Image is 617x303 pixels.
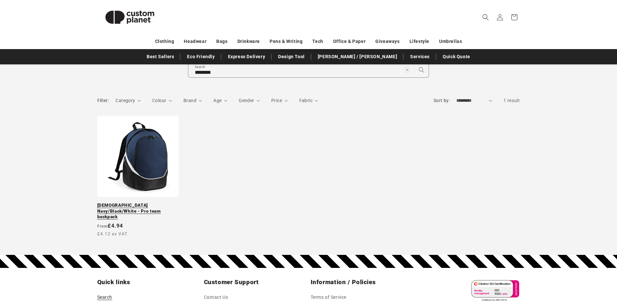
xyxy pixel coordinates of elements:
span: Price [271,98,282,103]
summary: Age (0 selected) [213,97,227,104]
span: Age [213,98,221,103]
span: Fabric [299,98,313,103]
h2: Customer Support [204,278,307,286]
a: Express Delivery [225,51,269,62]
a: Giveaways [375,36,399,47]
a: Design Tool [275,51,308,62]
a: Headwear [184,36,207,47]
a: Drinkware [237,36,260,47]
a: [PERSON_NAME] / [PERSON_NAME] [315,51,400,62]
a: Quick Quote [439,51,474,62]
a: Bags [216,36,227,47]
img: Custom Planet [97,3,162,32]
a: Terms of Service [311,293,347,303]
img: ISO 9001 Certified [468,278,520,303]
a: Tech [312,36,323,47]
span: Gender [239,98,254,103]
summary: Brand (0 selected) [183,97,202,104]
label: Sort by: [434,98,450,103]
a: Best Sellers [143,51,177,62]
a: [DEMOGRAPHIC_DATA] Navy/Black/White - Pro team backpack [97,203,179,220]
h2: Information / Policies [311,278,413,286]
summary: Gender (0 selected) [239,97,260,104]
h2: Quick links [97,278,200,286]
span: 1 result [503,98,520,103]
a: Eco Friendly [184,51,218,62]
a: Search [97,293,113,303]
iframe: Chat Widget [508,233,617,303]
a: Contact Us [204,293,228,303]
h2: Filter: [97,97,109,104]
span: Category [115,98,135,103]
summary: Search [478,10,493,24]
a: Pens & Writing [270,36,302,47]
span: Brand [183,98,196,103]
button: Search [414,63,429,77]
a: Lifestyle [409,36,429,47]
span: Colour [152,98,166,103]
a: Clothing [155,36,174,47]
summary: Fabric (0 selected) [299,97,318,104]
a: Umbrellas [439,36,462,47]
a: Services [407,51,433,62]
button: Clear search term [400,63,414,77]
summary: Colour (0 selected) [152,97,172,104]
a: Office & Paper [333,36,366,47]
summary: Category (0 selected) [115,97,141,104]
summary: Price [271,97,288,104]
